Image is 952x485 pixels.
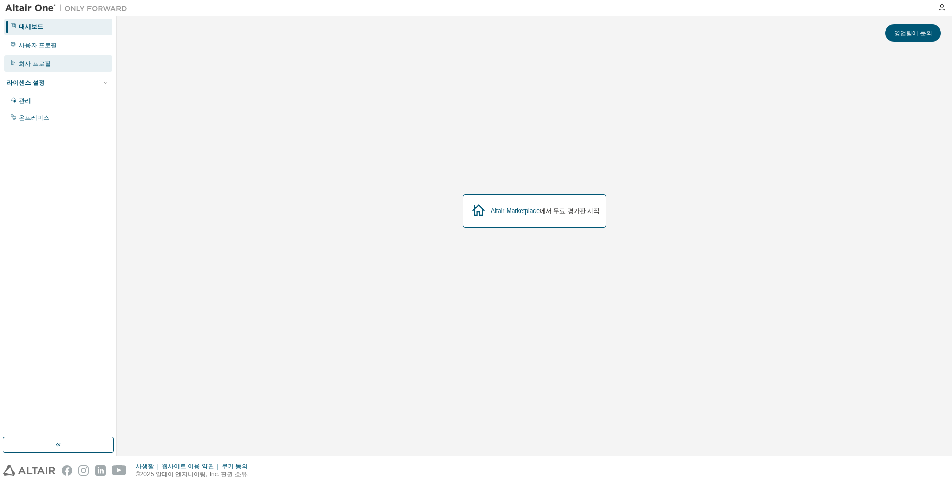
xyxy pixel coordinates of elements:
img: facebook.svg [62,465,72,476]
img: 알테어 원 [5,3,132,13]
img: youtube.svg [112,465,127,476]
div: 사생활 [136,462,162,470]
div: 쿠키 동의 [222,462,254,470]
div: 사용자 프로필 [19,41,57,49]
font: 2025 알테어 엔지니어링, Inc. 판권 소유. [140,471,249,478]
div: 온프레미스 [19,114,49,122]
div: 관리 [19,97,31,105]
img: altair_logo.svg [3,465,55,476]
img: instagram.svg [78,465,89,476]
a: Altair Marketplace [491,207,540,215]
img: linkedin.svg [95,465,106,476]
p: © [136,470,254,479]
div: 웹사이트 이용 약관 [162,462,222,470]
div: 에서 무료 평가판 시작 [491,207,600,215]
div: 회사 프로필 [19,59,51,68]
div: 대시보드 [19,23,43,31]
div: 라이센스 설정 [7,79,45,87]
button: 영업팀에 문의 [885,24,941,42]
